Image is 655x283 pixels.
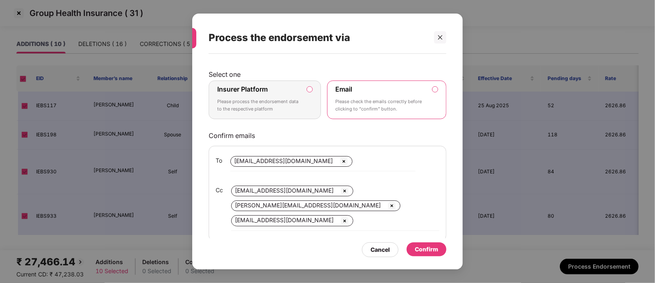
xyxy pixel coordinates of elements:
p: Please process the endorsement data to the respective platform [217,98,301,113]
span: Cc [216,186,223,195]
img: svg+xml;base64,PHN2ZyBpZD0iQ3Jvc3MtMzJ4MzIiIHhtbG5zPSJodHRwOi8vd3d3LnczLm9yZy8yMDAwL3N2ZyIgd2lkdG... [340,186,350,196]
img: svg+xml;base64,PHN2ZyBpZD0iQ3Jvc3MtMzJ4MzIiIHhtbG5zPSJodHRwOi8vd3d3LnczLm9yZy8yMDAwL3N2ZyIgd2lkdG... [340,216,350,226]
label: Insurer Platform [217,85,268,93]
span: [EMAIL_ADDRESS][DOMAIN_NAME] [234,157,333,164]
span: [EMAIL_ADDRESS][DOMAIN_NAME] [235,216,334,223]
p: Confirm emails [209,131,446,140]
p: Please check the emails correctly before clicking to “confirm” button. [336,98,427,113]
span: To [216,156,222,165]
div: Confirm [415,245,438,254]
label: Email [336,85,353,93]
div: Cancel [371,245,390,254]
div: Process the endorsement via [209,22,427,54]
input: EmailPlease check the emails correctly before clicking to “confirm” button. [432,87,438,92]
p: Select one [209,70,446,78]
span: [PERSON_NAME][EMAIL_ADDRESS][DOMAIN_NAME] [235,202,381,209]
img: svg+xml;base64,PHN2ZyBpZD0iQ3Jvc3MtMzJ4MzIiIHhtbG5zPSJodHRwOi8vd3d3LnczLm9yZy8yMDAwL3N2ZyIgd2lkdG... [339,156,349,166]
span: [EMAIL_ADDRESS][DOMAIN_NAME] [235,187,334,194]
img: svg+xml;base64,PHN2ZyBpZD0iQ3Jvc3MtMzJ4MzIiIHhtbG5zPSJodHRwOi8vd3d3LnczLm9yZy8yMDAwL3N2ZyIgd2lkdG... [387,201,397,211]
span: close [437,35,443,40]
input: Insurer PlatformPlease process the endorsement data to the respective platform [307,87,312,92]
